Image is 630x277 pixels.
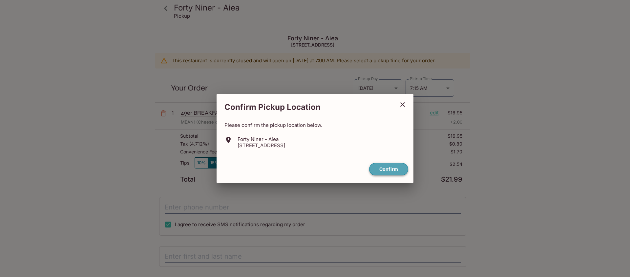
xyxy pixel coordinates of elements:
h2: Confirm Pickup Location [217,99,394,115]
button: confirm [369,163,408,176]
p: Forty Niner - Aiea [238,136,285,142]
button: close [394,96,411,113]
p: Please confirm the pickup location below. [224,122,406,128]
p: [STREET_ADDRESS] [238,142,285,148]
